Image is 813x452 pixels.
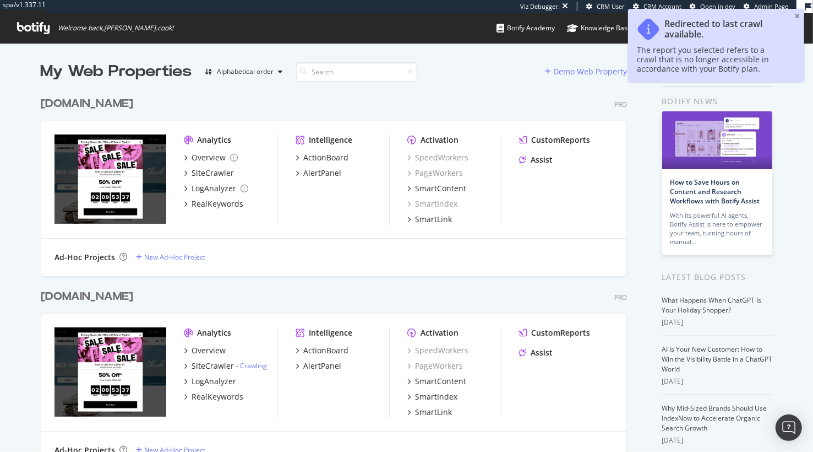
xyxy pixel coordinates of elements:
div: [DATE] [662,435,773,445]
div: CustomReports [531,134,590,146]
a: AI Is Your New Customer: How to Win the Visibility Battle in a ChatGPT World [662,345,773,374]
div: AlertPanel [303,360,341,372]
a: CRM User [586,2,625,11]
div: ActionBoard [303,345,348,356]
div: LogAnalyzer [192,376,236,387]
div: [DOMAIN_NAME] [41,96,133,112]
div: Knowledge Base [567,23,631,34]
div: SiteCrawler [192,168,234,179]
a: AlertPanel [296,360,341,372]
div: SiteCrawler [192,360,234,372]
a: [DOMAIN_NAME] [41,96,138,112]
div: SmartLink [415,214,452,225]
a: SmartIndex [407,391,457,402]
a: New Ad-Hoc Project [136,252,205,262]
a: [DOMAIN_NAME] [41,289,138,305]
a: SmartIndex [407,198,457,209]
button: Alphabetical order [201,63,287,80]
div: Intelligence [309,134,352,146]
a: Assist [519,154,553,165]
input: Search [296,62,417,82]
button: Demo Web Property [545,63,630,80]
a: Overview [184,345,226,356]
a: SmartContent [407,376,466,387]
div: Pro [614,100,627,109]
div: With its powerful AI agents, Botify Assist is here to empower your team, turning hours of manual… [670,211,764,246]
div: [DATE] [662,376,773,386]
a: ActionBoard [296,345,348,356]
a: ActionBoard [296,152,348,163]
div: CustomReports [531,327,590,338]
div: LogAnalyzer [192,183,236,194]
div: close toast [795,13,800,20]
a: PageWorkers [407,360,463,372]
a: RealKeywords [184,198,243,209]
a: Demo Web Property [545,67,630,76]
div: Intelligence [309,327,352,338]
a: CustomReports [519,134,590,146]
div: SmartContent [415,183,466,194]
div: Open Intercom Messenger [776,415,802,441]
a: SmartLink [407,214,452,225]
img: conversedataimport.com [54,134,166,224]
div: Redirected to last crawl available. [664,19,784,40]
a: Admin Page [744,2,788,11]
img: www.converse.com [54,327,166,417]
div: Alphabetical order [217,68,274,75]
span: CRM User [597,2,625,10]
div: Overview [192,345,226,356]
a: LogAnalyzer [184,376,236,387]
a: Overview [184,152,238,163]
div: Pro [614,293,627,302]
a: Crawling [240,361,267,370]
a: AlertPanel [296,168,341,179]
div: My Web Properties [41,61,192,83]
a: PageWorkers [407,168,463,179]
div: ActionBoard [303,152,348,163]
div: Ad-Hoc Projects [54,252,115,263]
img: How to Save Hours on Content and Research Workflows with Botify Assist [662,111,772,169]
a: SiteCrawler- Crawling [184,360,267,372]
span: CRM Account [643,2,681,10]
div: RealKeywords [192,198,243,209]
a: Knowledge Base [567,13,631,43]
a: RealKeywords [184,391,243,402]
a: SpeedWorkers [407,152,468,163]
div: Demo Web Property [554,66,628,77]
a: Assist [519,347,553,358]
a: Why Mid-Sized Brands Should Use IndexNow to Accelerate Organic Search Growth [662,403,767,433]
div: Assist [531,347,553,358]
div: Overview [192,152,226,163]
div: [DOMAIN_NAME] [41,289,133,305]
div: Analytics [197,134,231,146]
span: Open in dev [700,2,735,10]
div: SmartIndex [415,391,457,402]
a: What Happens When ChatGPT Is Your Holiday Shopper? [662,295,762,315]
div: Activation [421,134,459,146]
a: Open in dev [690,2,735,11]
a: SpeedWorkers [407,345,468,356]
a: Botify Academy [496,13,555,43]
span: Admin Page [754,2,788,10]
div: Botify Academy [496,23,555,34]
a: How to Save Hours on Content and Research Workflows with Botify Assist [670,177,760,206]
div: Assist [531,154,553,165]
div: The report you selected refers to a crawl that is no longer accessible in accordance with your Bo... [637,45,784,73]
a: CustomReports [519,327,590,338]
div: Viz Debugger: [520,2,560,11]
div: Activation [421,327,459,338]
div: Latest Blog Posts [662,271,773,283]
a: SiteCrawler [184,168,234,179]
div: Botify news [662,95,773,107]
a: LogAnalyzer [184,183,248,194]
div: SmartLink [415,407,452,418]
div: AlertPanel [303,168,341,179]
div: - [236,361,267,370]
div: Analytics [197,327,231,338]
div: RealKeywords [192,391,243,402]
